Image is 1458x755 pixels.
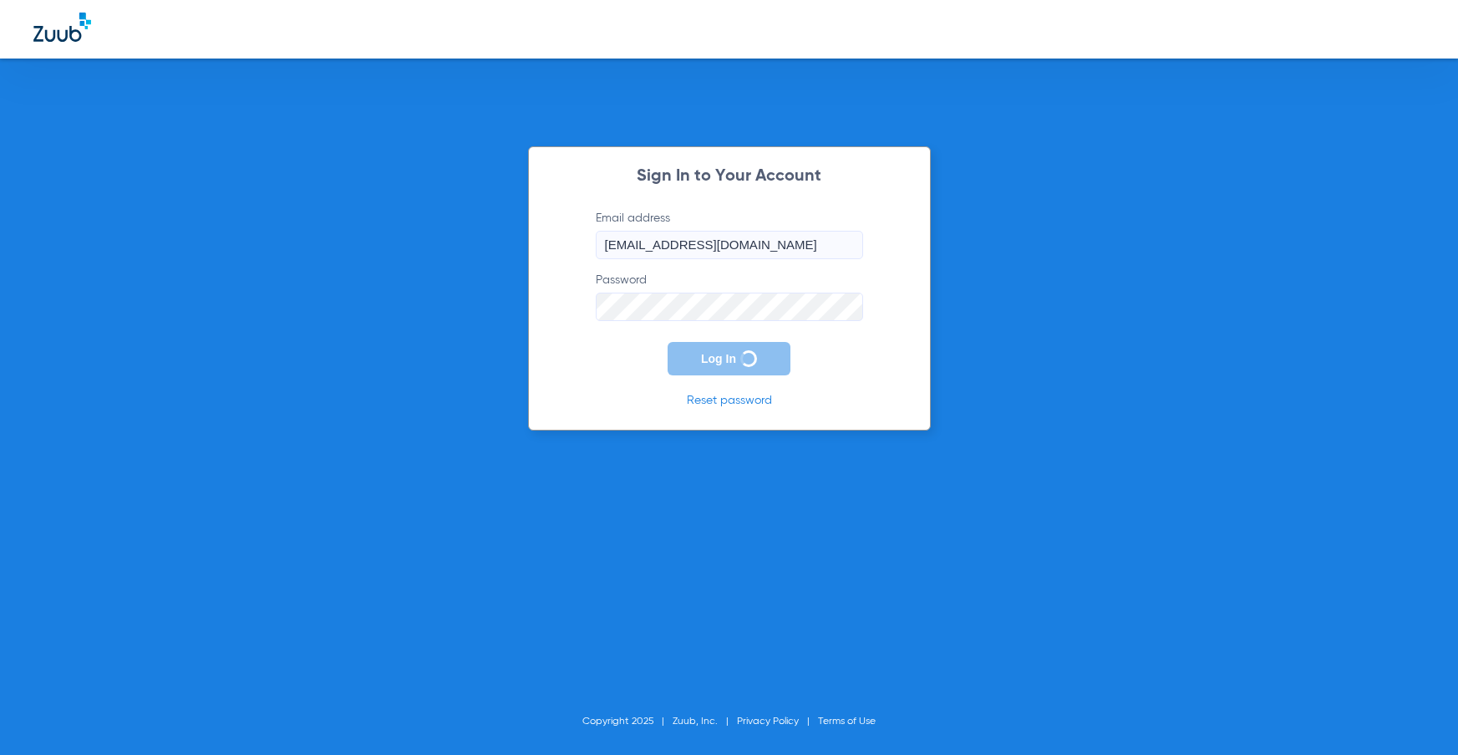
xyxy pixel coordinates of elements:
a: Reset password [687,395,772,406]
input: Email address [596,231,863,259]
a: Privacy Policy [737,717,799,727]
input: Password [596,293,863,321]
img: Zuub Logo [33,13,91,42]
a: Terms of Use [818,717,876,727]
h2: Sign In to Your Account [571,168,888,185]
li: Zuub, Inc. [673,713,737,730]
iframe: Chat Widget [1374,675,1458,755]
button: Log In [668,342,790,375]
li: Copyright 2025 [582,713,673,730]
label: Email address [596,210,863,259]
label: Password [596,272,863,321]
span: Log In [701,352,736,365]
